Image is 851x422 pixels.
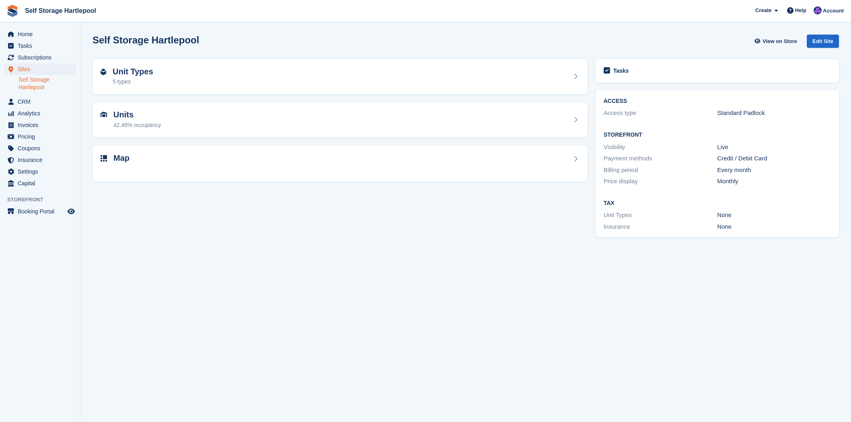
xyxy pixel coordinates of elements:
[604,98,831,104] h2: ACCESS
[92,59,588,94] a: Unit Types 5 types
[4,119,76,131] a: menu
[807,35,839,51] a: Edit Site
[604,200,831,207] h2: Tax
[717,154,831,163] div: Credit / Debit Card
[113,78,153,86] div: 5 types
[18,108,66,119] span: Analytics
[4,143,76,154] a: menu
[604,154,717,163] div: Payment methods
[4,108,76,119] a: menu
[18,40,66,51] span: Tasks
[795,6,806,14] span: Help
[18,119,66,131] span: Invoices
[604,109,717,118] div: Access type
[753,35,800,48] a: View on Store
[92,102,588,137] a: Units 42.48% occupancy
[4,52,76,63] a: menu
[717,143,831,152] div: Live
[4,154,76,166] a: menu
[18,64,66,75] span: Sites
[92,145,588,182] a: Map
[4,40,76,51] a: menu
[613,67,629,74] h2: Tasks
[604,166,717,175] div: Billing period
[18,76,76,91] a: Self Storage Hartlepool
[4,64,76,75] a: menu
[823,7,844,15] span: Account
[101,112,107,117] img: unit-icn-7be61d7bf1b0ce9d3e12c5938cc71ed9869f7b940bace4675aadf7bd6d80202e.svg
[18,131,66,142] span: Pricing
[22,4,99,17] a: Self Storage Hartlepool
[113,154,129,163] h2: Map
[717,166,831,175] div: Every month
[717,211,831,220] div: None
[18,143,66,154] span: Coupons
[101,69,106,75] img: unit-type-icn-2b2737a686de81e16bb02015468b77c625bbabd49415b5ef34ead5e3b44a266d.svg
[604,132,831,138] h2: Storefront
[18,206,66,217] span: Booking Portal
[604,177,717,186] div: Price display
[807,35,839,48] div: Edit Site
[717,177,831,186] div: Monthly
[101,155,107,162] img: map-icn-33ee37083ee616e46c38cad1a60f524a97daa1e2b2c8c0bc3eb3415660979fc1.svg
[18,96,66,107] span: CRM
[18,52,66,63] span: Subscriptions
[604,211,717,220] div: Unit Types
[7,196,80,204] span: Storefront
[604,222,717,231] div: Insurance
[814,6,822,14] img: Sean Wood
[92,35,199,45] h2: Self Storage Hartlepool
[4,206,76,217] a: menu
[66,207,76,216] a: Preview store
[6,5,18,17] img: stora-icon-8386f47178a22dfd0bd8f6a31ec36ba5ce8667c1dd55bd0f319d3a0aa187defe.svg
[4,178,76,189] a: menu
[763,37,797,45] span: View on Store
[18,178,66,189] span: Capital
[4,96,76,107] a: menu
[4,131,76,142] a: menu
[18,154,66,166] span: Insurance
[755,6,771,14] span: Create
[717,222,831,231] div: None
[18,166,66,177] span: Settings
[4,166,76,177] a: menu
[4,29,76,40] a: menu
[18,29,66,40] span: Home
[113,67,153,76] h2: Unit Types
[604,143,717,152] div: Visibility
[113,110,161,119] h2: Units
[717,109,831,118] div: Standard Padlock
[113,121,161,129] div: 42.48% occupancy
